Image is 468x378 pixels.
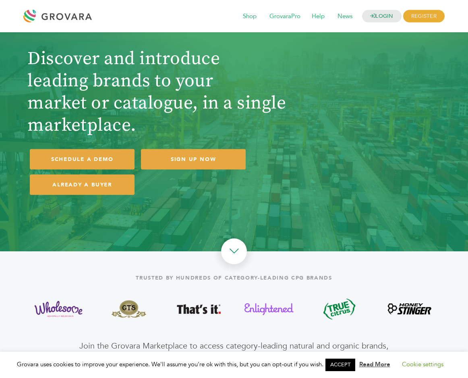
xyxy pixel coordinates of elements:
[359,360,390,368] a: Read More
[237,9,262,24] span: Shop
[325,359,355,371] a: ACCEPT
[362,10,402,23] a: LOGIN
[237,12,262,21] a: Shop
[17,360,451,368] span: Grovara uses cookies to improve your experience. We'll assume you're ok with this, but you can op...
[306,12,330,21] a: Help
[23,271,445,285] div: Trusted by hundreds of category-leading CPG brands
[306,9,330,24] span: Help
[332,9,358,24] span: News
[30,174,135,195] a: ALREADY A BUYER
[264,12,306,21] a: GrovaraPro
[30,149,135,170] a: SCHEDULE A DEMO
[264,9,306,24] span: GrovaraPro
[79,339,389,367] div: Join the Grovara Marketplace to access category-leading natural and organic brands, discover prod...
[402,360,443,368] a: Cookie settings
[27,48,335,137] h1: Discover and introduce leading brands to your market or catalogue, in a single marketplace.
[141,149,246,170] a: SIGN UP NOW
[332,12,358,21] a: News
[403,10,445,23] span: REGISTER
